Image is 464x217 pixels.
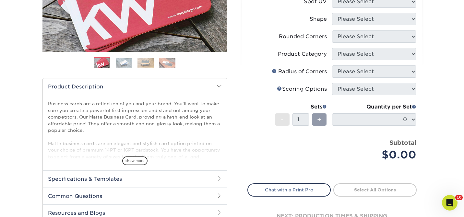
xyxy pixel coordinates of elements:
[332,103,416,111] div: Quantity per Set
[455,195,463,200] span: 10
[278,50,327,58] div: Product Category
[159,58,175,68] img: Business Cards 04
[43,170,227,187] h2: Specifications & Templates
[247,183,331,196] a: Chat with a Print Pro
[94,55,110,71] img: Business Cards 01
[48,100,222,193] p: Business cards are a reflection of you and your brand. You'll want to make sure you create a powe...
[122,156,148,165] span: show more
[277,85,327,93] div: Scoring Options
[279,33,327,40] div: Rounded Corners
[317,115,321,124] span: +
[333,183,417,196] a: Select All Options
[442,195,458,211] iframe: Intercom live chat
[137,58,154,68] img: Business Cards 03
[310,15,327,23] div: Shape
[272,68,327,75] div: Radius of Corners
[281,115,284,124] span: -
[275,103,327,111] div: Sets
[116,58,132,68] img: Business Cards 02
[337,147,416,163] div: $0.00
[43,78,227,95] h2: Product Description
[389,139,416,146] strong: Subtotal
[43,188,227,204] h2: Common Questions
